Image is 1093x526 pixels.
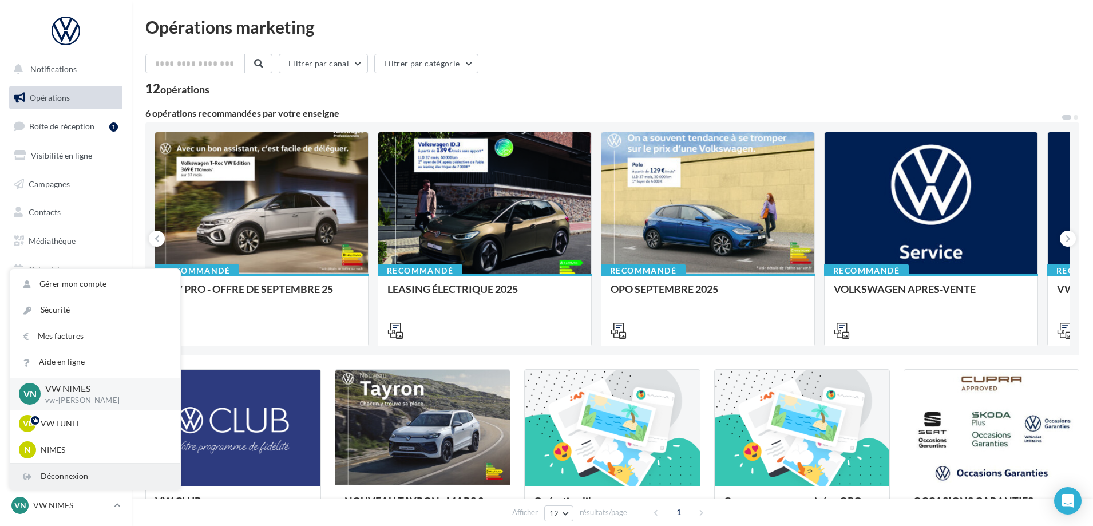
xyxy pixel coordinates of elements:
p: VW LUNEL [41,418,167,429]
div: 1 [109,122,118,132]
span: Médiathèque [29,236,76,246]
p: VW NIMES [33,500,109,511]
span: 1 [670,503,688,521]
span: 12 [549,509,559,518]
a: Aide en ligne [10,349,180,375]
span: Afficher [512,507,538,518]
a: Campagnes [7,172,125,196]
a: Contacts [7,200,125,224]
a: Boîte de réception1 [7,114,125,139]
span: Boîte de réception [29,121,94,131]
a: Visibilité en ligne [7,144,125,168]
div: 12 [145,82,209,95]
span: Campagnes [29,179,70,188]
a: Calendrier [7,258,125,282]
div: Opération libre [534,495,690,518]
button: Notifications [7,57,120,81]
div: OCCASIONS GARANTIES [913,495,1070,518]
span: VL [23,418,33,429]
p: NIMES [41,444,167,456]
div: Recommandé [601,264,686,277]
span: N [25,444,31,456]
span: Contacts [29,207,61,217]
div: OPO SEPTEMBRE 2025 [611,283,805,306]
a: Opérations [7,86,125,110]
span: résultats/page [580,507,627,518]
div: Recommandé [378,264,462,277]
div: Campagnes sponsorisées OPO [724,495,880,518]
a: PLV et print personnalisable [7,286,125,319]
span: Opérations [30,93,70,102]
span: VN [14,500,26,511]
div: opérations [160,84,209,94]
a: Médiathèque [7,229,125,253]
div: 6 opérations recommandées par votre enseigne [145,109,1061,118]
span: Visibilité en ligne [31,151,92,160]
div: VW CLUB [155,495,311,518]
div: Recommandé [824,264,909,277]
span: Calendrier [29,264,67,274]
a: Gérer mon compte [10,271,180,297]
div: LEASING ÉLECTRIQUE 2025 [387,283,582,306]
p: vw-[PERSON_NAME] [45,396,162,406]
div: Opérations marketing [145,18,1079,35]
div: VW PRO - OFFRE DE SEPTEMBRE 25 [164,283,359,306]
span: VN [23,387,37,401]
a: VN VW NIMES [9,495,122,516]
div: VOLKSWAGEN APRES-VENTE [834,283,1028,306]
div: Déconnexion [10,464,180,489]
div: Recommandé [155,264,239,277]
a: Campagnes DataOnDemand [7,324,125,358]
a: Sécurité [10,297,180,323]
button: Filtrer par catégorie [374,54,478,73]
div: NOUVEAU TAYRON - MARS 2025 [344,495,501,518]
span: Notifications [30,64,77,74]
button: 12 [544,505,573,521]
div: Open Intercom Messenger [1054,487,1082,515]
button: Filtrer par canal [279,54,368,73]
p: VW NIMES [45,382,162,396]
a: Mes factures [10,323,180,349]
